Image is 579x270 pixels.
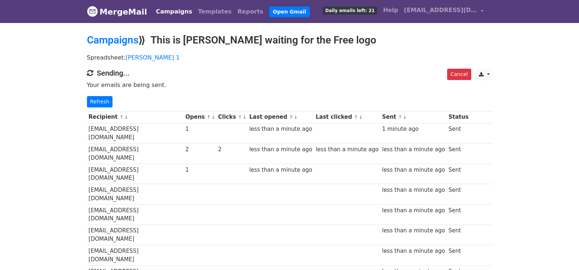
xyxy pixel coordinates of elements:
th: Status [447,111,470,123]
a: Help [380,3,401,18]
th: Clicks [216,111,247,123]
a: Templates [195,4,235,19]
td: [EMAIL_ADDRESS][DOMAIN_NAME] [87,245,184,266]
a: ↓ [243,114,247,120]
th: Recipient [87,111,184,123]
a: Daily emails left: 21 [320,3,380,18]
div: less than a minute ago [382,145,445,154]
a: Refresh [87,96,113,107]
a: Open Gmail [269,7,310,17]
td: Sent [447,225,470,245]
a: ↓ [294,114,298,120]
div: less than a minute ago [249,145,312,154]
td: Sent [447,184,470,205]
td: Sent [447,245,470,266]
a: ↑ [207,114,211,120]
th: Opens [184,111,217,123]
p: Spreadsheet: [87,54,492,61]
td: [EMAIL_ADDRESS][DOMAIN_NAME] [87,123,184,144]
div: 1 [186,166,215,174]
div: 2 [218,145,246,154]
td: Sent [447,144,470,164]
div: less than a minute ago [316,145,378,154]
span: [EMAIL_ADDRESS][DOMAIN_NAME] [404,6,477,15]
div: less than a minute ago [382,206,445,215]
div: 1 minute ago [382,125,445,133]
h4: Sending... [87,69,492,77]
td: [EMAIL_ADDRESS][DOMAIN_NAME] [87,205,184,225]
p: Your emails are being sent. [87,81,492,89]
a: Campaigns [87,34,138,46]
div: less than a minute ago [382,166,445,174]
a: ↑ [289,114,293,120]
a: MergeMail [87,4,147,19]
div: less than a minute ago [249,166,312,174]
a: ↑ [354,114,358,120]
a: Cancel [447,69,471,80]
a: Campaigns [153,4,195,19]
a: [EMAIL_ADDRESS][DOMAIN_NAME] [401,3,487,20]
h2: ⟫ This is [PERSON_NAME] waiting for the Free logo [87,34,492,46]
img: MergeMail logo [87,6,98,17]
a: ↓ [212,114,216,120]
a: ↑ [398,114,402,120]
td: [EMAIL_ADDRESS][DOMAIN_NAME] [87,144,184,164]
th: Last opened [248,111,314,123]
div: less than a minute ago [249,125,312,133]
th: Sent [380,111,447,123]
td: Sent [447,205,470,225]
td: [EMAIL_ADDRESS][DOMAIN_NAME] [87,184,184,205]
div: less than a minute ago [382,247,445,255]
a: ↓ [403,114,407,120]
a: Reports [235,4,266,19]
a: ↑ [238,114,242,120]
div: less than a minute ago [382,227,445,235]
th: Last clicked [314,111,380,123]
a: ↑ [119,114,123,120]
td: [EMAIL_ADDRESS][DOMAIN_NAME] [87,225,184,245]
div: less than a minute ago [382,186,445,194]
td: [EMAIL_ADDRESS][DOMAIN_NAME] [87,164,184,184]
td: Sent [447,164,470,184]
span: Daily emails left: 21 [323,7,377,15]
a: ↓ [359,114,363,120]
div: 2 [186,145,215,154]
div: 1 [186,125,215,133]
a: ↓ [124,114,128,120]
a: [PERSON_NAME] 1 [126,54,180,61]
td: Sent [447,123,470,144]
